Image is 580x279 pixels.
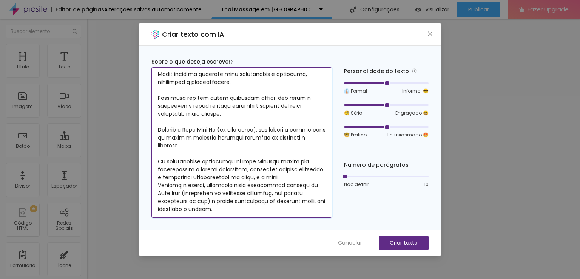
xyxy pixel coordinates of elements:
div: Número de parágrafos [344,161,429,169]
span: 🧐 Sério [344,110,362,116]
span: 10 [424,181,429,188]
span: Informal 😎 [402,88,429,95]
span: 🤓 Prático [344,132,367,138]
span: Cancelar [338,239,362,247]
button: Criar texto [379,236,429,250]
h2: Criar texto com IA [162,29,224,39]
textarea: L Ipsu Dolorsit a con adip elitsed doe tempor inc utlabor et Doloremag, aliq e admin ven qui nost... [151,67,332,218]
p: Criar texto [390,239,418,247]
button: Close [426,30,434,38]
span: 👔 Formal [344,88,367,95]
span: Não definir [344,181,369,188]
button: Cancelar [330,236,370,250]
span: Entusiasmado 🤩 [387,132,429,138]
div: Personalidade do texto [344,67,429,76]
span: close [427,31,433,37]
span: Engraçado 😄 [395,110,429,116]
div: Sobre o que deseja escrever? [151,58,332,66]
